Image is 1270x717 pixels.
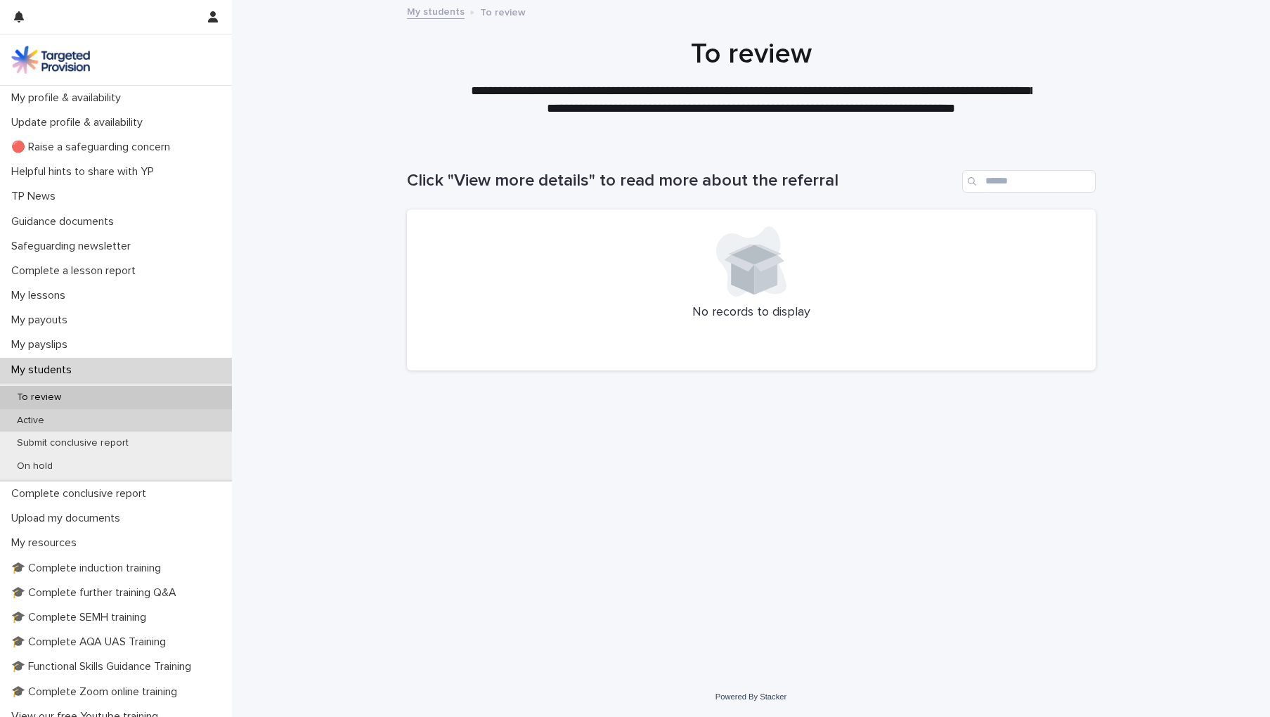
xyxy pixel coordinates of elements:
img: M5nRWzHhSzIhMunXDL62 [11,46,90,74]
p: Complete conclusive report [6,487,157,500]
input: Search [962,170,1096,193]
p: Update profile & availability [6,116,154,129]
p: My students [6,363,83,377]
p: My resources [6,536,88,550]
p: Active [6,415,56,427]
p: 🔴 Raise a safeguarding concern [6,141,181,154]
p: 🎓 Complete induction training [6,562,172,575]
p: 🎓 Functional Skills Guidance Training [6,660,202,673]
p: 🎓 Complete SEMH training [6,611,157,624]
p: 🎓 Complete Zoom online training [6,685,188,699]
a: My students [407,3,465,19]
p: Safeguarding newsletter [6,240,142,253]
h1: Click "View more details" to read more about the referral [407,171,957,191]
p: To review [6,392,72,403]
p: On hold [6,460,64,472]
p: Upload my documents [6,512,131,525]
p: My payslips [6,338,79,351]
p: Complete a lesson report [6,264,147,278]
p: To review [480,4,526,19]
p: TP News [6,190,67,203]
p: 🎓 Complete further training Q&A [6,586,188,600]
a: Powered By Stacker [715,692,786,701]
p: My lessons [6,289,77,302]
h1: To review [407,37,1096,71]
p: My payouts [6,314,79,327]
p: Guidance documents [6,215,125,228]
p: 🎓 Complete AQA UAS Training [6,635,177,649]
p: Helpful hints to share with YP [6,165,165,179]
p: My profile & availability [6,91,132,105]
p: Submit conclusive report [6,437,140,449]
p: No records to display [424,305,1079,321]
